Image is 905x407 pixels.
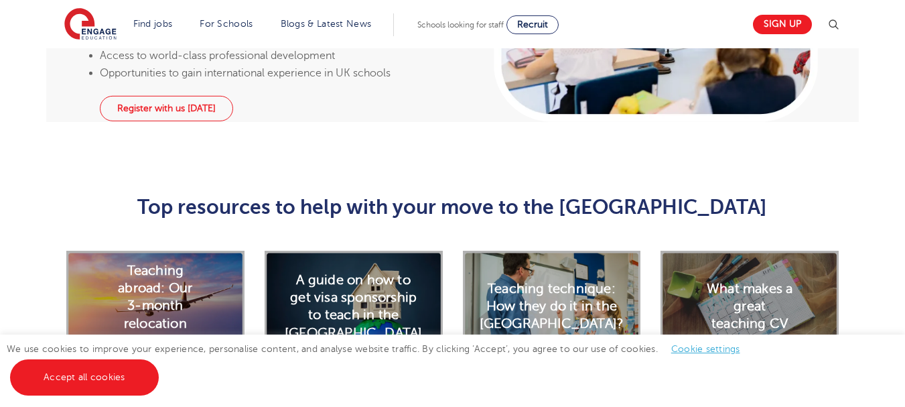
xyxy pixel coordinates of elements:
[417,20,504,30] span: Schools looking for staff
[100,64,399,82] li: Opportunities to gain international experience in UK schools
[64,8,117,42] img: Engage Education
[7,344,754,382] span: We use cookies to improve your experience, personalise content, and analyse website traffic. By c...
[705,280,794,333] h2: What makes a great teaching CV
[111,262,200,350] h2: Teaching abroad: Our 3-month relocation guide
[66,300,245,312] a: Teaching abroad: Our 3-month relocation guide
[10,359,159,396] a: Accept all cookies
[671,344,740,354] a: Cookie settings
[124,196,781,219] h2: Top resources to help with your move to the [GEOGRAPHIC_DATA]
[480,280,624,333] h2: Teaching technique: How they do it in the [GEOGRAPHIC_DATA]?
[100,96,233,121] a: Register with us [DATE]
[463,300,641,312] a: Teaching technique: How they do it in the [GEOGRAPHIC_DATA]?
[660,300,839,312] a: What makes a great teaching CV
[517,19,548,30] span: Recruit
[506,15,559,34] a: Recruit
[281,19,372,29] a: Blogs & Latest News
[100,47,399,64] li: Access to world-class professional development
[265,300,443,312] a: A guide on how to get visa sponsorship to teach in the [GEOGRAPHIC_DATA]
[200,19,253,29] a: For Schools
[285,271,422,341] h2: A guide on how to get visa sponsorship to teach in the [GEOGRAPHIC_DATA]
[753,15,812,34] a: Sign up
[133,19,173,29] a: Find jobs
